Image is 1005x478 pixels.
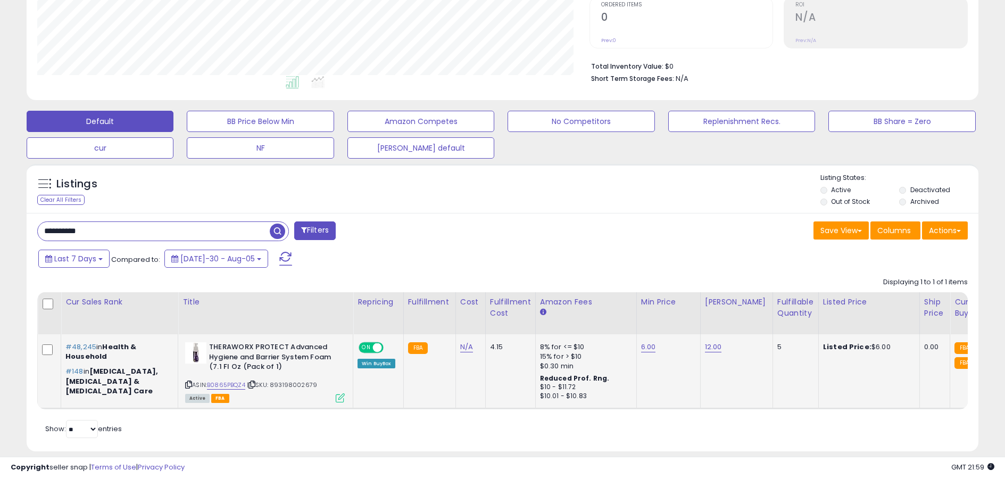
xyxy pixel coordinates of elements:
div: Amazon Fees [540,296,632,308]
button: Replenishment Recs. [668,111,815,132]
div: $10 - $11.72 [540,383,628,392]
div: 0.00 [924,342,942,352]
button: Default [27,111,173,132]
div: Clear All Filters [37,195,85,205]
li: $0 [591,59,960,72]
div: Displaying 1 to 1 of 1 items [883,277,968,287]
span: Show: entries [45,424,122,434]
div: Fulfillment Cost [490,296,531,319]
small: Prev: N/A [795,37,816,44]
span: [DATE]-30 - Aug-05 [180,253,255,264]
label: Archived [910,197,939,206]
div: 8% for <= $10 [540,342,628,352]
span: Last 7 Days [54,253,96,264]
span: ROI [795,2,967,8]
div: Fulfillable Quantity [777,296,814,319]
div: ASIN: [185,342,345,401]
div: Win BuyBox [358,359,395,368]
label: Deactivated [910,185,950,194]
div: 15% for > $10 [540,352,628,361]
span: FBA [211,394,229,403]
div: 4.15 [490,342,527,352]
div: [PERSON_NAME] [705,296,768,308]
div: 5 [777,342,810,352]
div: Ship Price [924,296,945,319]
span: ON [360,343,373,352]
span: #148 [65,366,84,376]
a: Terms of Use [91,462,136,472]
button: [PERSON_NAME] default [347,137,494,159]
small: Prev: 0 [601,37,616,44]
b: Listed Price: [823,342,871,352]
button: [DATE]-30 - Aug-05 [164,250,268,268]
button: Columns [870,221,920,240]
span: N/A [676,73,688,84]
p: in [65,367,170,396]
a: B0865PBQZ4 [207,381,245,390]
small: FBA [954,357,974,369]
div: Cost [460,296,481,308]
button: cur [27,137,173,159]
span: Ordered Items [601,2,773,8]
p: Listing States: [820,173,978,183]
div: $6.00 [823,342,911,352]
button: Last 7 Days [38,250,110,268]
span: [MEDICAL_DATA], [MEDICAL_DATA] & [MEDICAL_DATA] Care [65,366,158,395]
b: Reduced Prof. Rng. [540,374,610,383]
span: 2025-08-13 21:59 GMT [951,462,994,472]
h2: 0 [601,11,773,26]
button: Actions [922,221,968,240]
span: OFF [382,343,399,352]
a: N/A [460,342,473,352]
div: Cur Sales Rank [65,296,173,308]
small: Amazon Fees. [540,308,546,317]
a: 6.00 [641,342,656,352]
b: THERAWORX PROTECT Advanced Hygiene and Barrier System Foam (7.1 Fl Oz (Pack of 1) [209,342,338,375]
div: seller snap | | [11,463,185,473]
button: Filters [294,221,336,240]
small: FBA [408,342,428,354]
p: in [65,342,170,361]
div: Title [182,296,348,308]
div: $0.30 min [540,361,628,371]
button: No Competitors [508,111,654,132]
a: 12.00 [705,342,722,352]
button: NF [187,137,334,159]
h2: N/A [795,11,967,26]
div: Listed Price [823,296,915,308]
strong: Copyright [11,462,49,472]
div: $10.01 - $10.83 [540,392,628,401]
button: BB Price Below Min [187,111,334,132]
div: Fulfillment [408,296,451,308]
b: Short Term Storage Fees: [591,74,674,83]
span: Health & Household [65,342,137,361]
button: BB Share = Zero [828,111,975,132]
a: Privacy Policy [138,462,185,472]
b: Total Inventory Value: [591,62,663,71]
span: Columns [877,225,911,236]
label: Active [831,185,851,194]
label: Out of Stock [831,197,870,206]
span: | SKU: 893198002679 [247,381,317,389]
small: FBA [954,342,974,354]
button: Save View [813,221,869,240]
span: Compared to: [111,254,160,265]
div: Repricing [358,296,399,308]
button: Amazon Competes [347,111,494,132]
span: All listings currently available for purchase on Amazon [185,394,210,403]
div: Min Price [641,296,696,308]
img: 312OXG8U4PL._SL40_.jpg [185,342,206,364]
h5: Listings [56,177,97,192]
span: #48,245 [65,342,96,352]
